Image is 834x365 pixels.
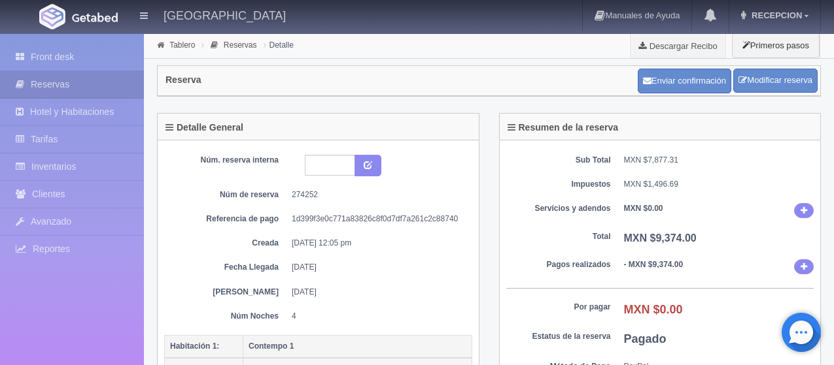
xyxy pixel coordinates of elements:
a: Reservas [224,40,257,50]
a: Modificar reserva [733,69,818,93]
b: MXN $9,374.00 [624,232,697,244]
dt: Pagos realizados [506,259,611,270]
dt: Creada [174,238,279,249]
a: Tablero [169,40,195,50]
dt: Impuestos [506,179,611,190]
button: Enviar confirmación [638,69,731,93]
h4: Detalle General [165,123,243,133]
dt: Total [506,231,611,242]
button: Primeros pasos [732,33,820,58]
b: MXN $0.00 [624,303,683,316]
dt: Núm. reserva interna [174,155,279,166]
dt: Por pagar [506,302,611,313]
dt: Sub Total [506,155,611,166]
dt: Núm Noches [174,311,279,322]
b: MXN $0.00 [624,204,663,213]
dd: 4 [292,311,462,322]
dt: Referencia de pago [174,214,279,225]
dd: [DATE] 12:05 pm [292,238,462,249]
a: Descargar Recibo [631,33,725,59]
b: Habitación 1: [170,341,219,351]
span: RECEPCION [748,10,802,20]
img: Getabed [72,12,118,22]
h4: Reserva [165,75,201,85]
dt: Servicios y adendos [506,203,611,214]
dd: [DATE] [292,287,462,298]
dt: Núm de reserva [174,189,279,200]
th: Contempo 1 [243,335,472,358]
dd: 274252 [292,189,462,200]
dt: Fecha Llegada [174,262,279,273]
dd: MXN $7,877.31 [624,155,814,166]
dd: [DATE] [292,262,462,273]
dd: MXN $1,496.69 [624,179,814,190]
img: Getabed [39,4,65,29]
h4: [GEOGRAPHIC_DATA] [164,7,286,23]
dd: 1d399f3e0c771a83826c8f0d7df7a261c2c88740 [292,214,462,225]
b: Pagado [624,332,667,345]
li: Detalle [260,39,297,51]
dt: Estatus de la reserva [506,331,611,342]
h4: Resumen de la reserva [508,123,619,133]
dt: [PERSON_NAME] [174,287,279,298]
b: - MXN $9,374.00 [624,260,684,269]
